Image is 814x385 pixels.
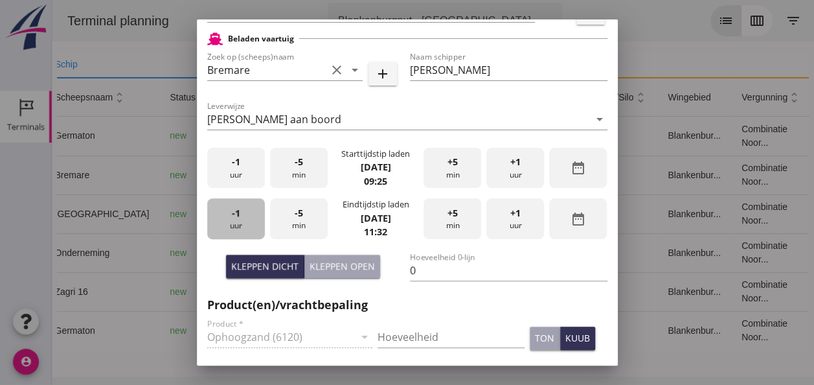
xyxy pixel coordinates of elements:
[442,117,507,156] td: Ontzilt oph.zan...
[307,194,378,233] td: 467
[410,60,607,80] input: Naam schipper
[605,156,679,194] td: Blankenbur...
[164,285,273,299] div: Gouda
[197,287,206,296] i: directions_boat
[332,132,343,140] small: m3
[342,198,409,211] div: Eindtijdstip laden
[231,259,299,273] div: Kleppen dicht
[487,13,503,29] i: arrow_drop_down
[307,272,378,311] td: 1298
[582,91,595,104] i: unfold_more
[442,156,507,194] td: Filling sand
[107,311,154,350] td: new
[207,198,265,239] div: uur
[286,13,479,29] div: Blankenburgput - [GEOGRAPHIC_DATA]
[329,62,345,78] i: clear
[378,78,442,117] th: cumulatief
[410,260,607,281] input: Hoeveelheid 0-lijn
[697,13,713,29] i: calendar_view_week
[424,198,481,239] div: min
[307,78,378,117] th: hoeveelheid
[332,211,343,218] small: m3
[518,92,596,102] span: vak/bunker/silo
[3,285,98,299] div: Zagri 16
[197,132,206,141] i: directions_boat
[484,91,497,104] i: unfold_more
[154,78,284,117] th: bestemming
[5,12,128,30] div: Terminal planning
[164,207,273,221] div: [GEOGRAPHIC_DATA]
[508,272,606,311] td: 18
[571,160,586,176] i: date_range
[164,324,273,338] div: Gouda
[207,60,326,80] input: Zoek op (scheeps)naam
[307,117,378,156] td: 672
[207,113,341,125] div: [PERSON_NAME] aan boord
[679,117,760,156] td: Combinatie Noor...
[452,92,497,102] span: product
[232,206,240,220] span: -1
[264,209,273,218] i: directions_boat
[679,194,760,233] td: Combinatie Noor...
[679,272,760,311] td: Combinatie Noor...
[605,311,679,350] td: Blankenbur...
[332,327,343,335] small: m3
[3,207,98,221] div: [GEOGRAPHIC_DATA]
[207,148,265,189] div: uur
[424,148,481,189] div: min
[447,155,458,169] span: +5
[510,206,521,220] span: +1
[264,170,273,180] i: directions_boat
[679,233,760,272] td: Combinatie Noor...
[197,248,206,257] i: directions_boat
[486,198,544,239] div: uur
[442,194,507,233] td: Filling sand
[666,13,682,29] i: list
[530,327,560,350] button: ton
[61,91,74,104] i: unfold_more
[736,91,749,104] i: unfold_more
[679,156,760,194] td: Combinatie Noor...
[295,206,303,220] span: -5
[164,129,273,143] div: Gouda
[307,52,760,78] th: product
[332,172,343,180] small: m3
[107,78,154,117] th: status
[679,311,760,350] td: Combinatie Noor...
[605,272,679,311] td: Blankenbur...
[226,255,304,278] button: Kleppen dicht
[197,326,206,335] i: directions_boat
[535,331,554,345] div: ton
[164,246,273,260] div: Gouda
[307,233,378,272] td: 1003
[107,194,154,233] td: new
[360,212,390,224] strong: [DATE]
[592,111,607,127] i: arrow_drop_down
[207,296,607,314] h2: Product(en)/vrachtbepaling
[232,155,240,169] span: -1
[442,311,507,350] td: Ontzilt oph.zan...
[447,206,458,220] span: +5
[347,62,363,78] i: arrow_drop_down
[341,148,410,160] div: Starttijdstip laden
[307,156,378,194] td: 434
[337,288,348,296] small: m3
[378,327,525,347] input: Hoeveelheid
[107,233,154,272] td: new
[3,129,98,143] div: Germaton
[164,169,273,182] div: [GEOGRAPHIC_DATA]
[442,233,507,272] td: Ontzilt oph.zan...
[605,117,679,156] td: Blankenbur...
[310,259,375,273] div: Kleppen open
[307,311,378,350] td: 672
[295,155,303,169] span: -5
[605,78,679,117] th: wingebied
[565,331,590,345] div: kuub
[508,156,606,194] td: 18
[304,255,380,278] button: Kleppen open
[375,66,390,82] i: add
[690,92,749,102] span: vergunning
[228,33,294,45] h2: Beladen vaartuig
[442,272,507,311] td: Ontzilt oph.zan...
[337,250,348,257] small: m3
